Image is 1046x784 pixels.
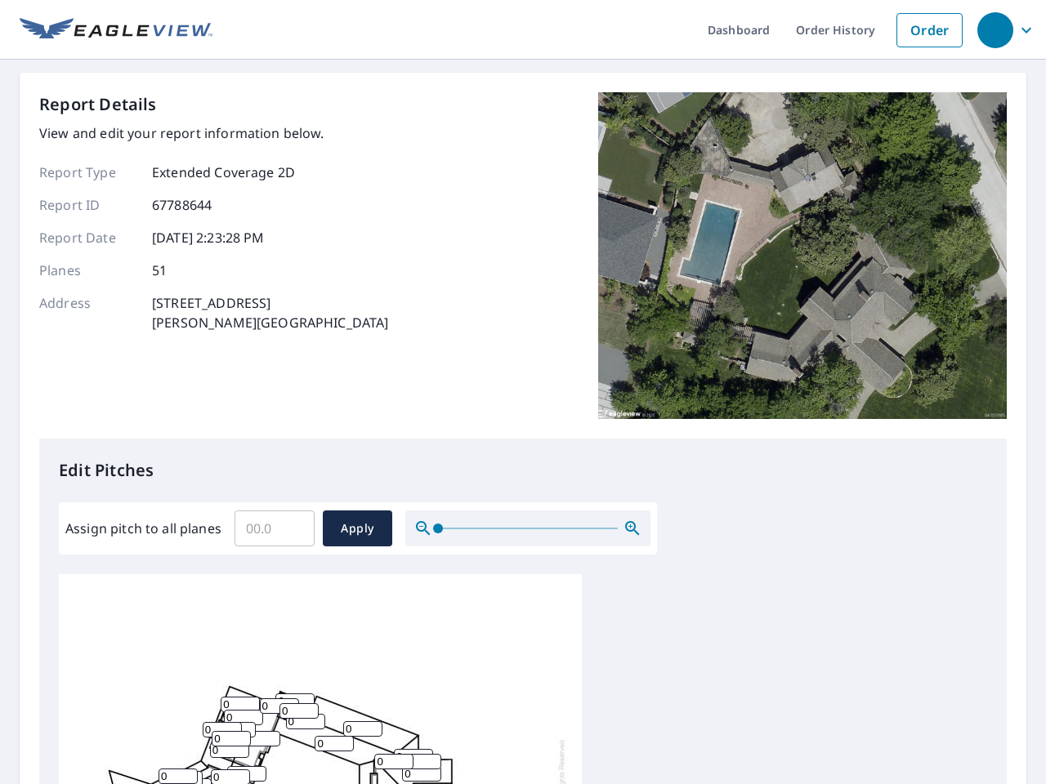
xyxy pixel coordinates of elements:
p: 67788644 [152,195,212,215]
button: Apply [323,510,392,546]
img: Top image [598,92,1007,419]
p: View and edit your report information below. [39,123,389,143]
label: Assign pitch to all planes [65,519,221,538]
p: 51 [152,261,167,280]
p: Report Date [39,228,137,247]
p: Report Details [39,92,157,117]
span: Apply [336,519,379,539]
p: [STREET_ADDRESS] [PERSON_NAME][GEOGRAPHIC_DATA] [152,293,389,332]
a: Order [896,13,963,47]
p: Report ID [39,195,137,215]
p: Address [39,293,137,332]
p: Planes [39,261,137,280]
input: 00.0 [235,506,315,551]
p: Report Type [39,163,137,182]
p: [DATE] 2:23:28 PM [152,228,265,247]
p: Edit Pitches [59,458,987,483]
img: EV Logo [20,18,212,42]
p: Extended Coverage 2D [152,163,295,182]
